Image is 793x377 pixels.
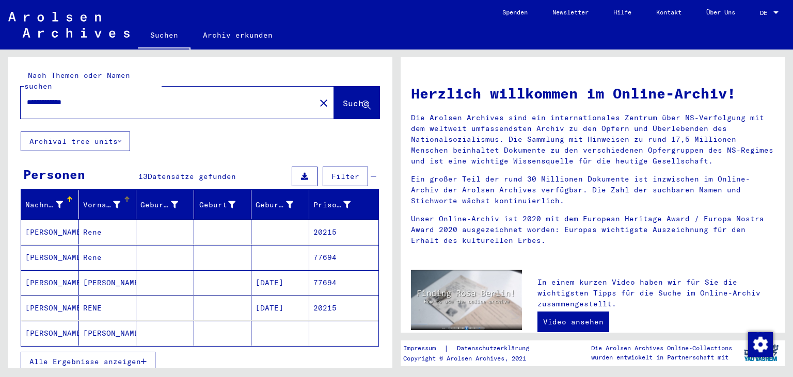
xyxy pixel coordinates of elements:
[313,200,351,210] div: Prisoner #
[21,245,79,270] mat-cell: [PERSON_NAME]
[403,343,444,354] a: Impressum
[309,270,379,295] mat-cell: 77694
[323,167,368,186] button: Filter
[21,270,79,295] mat-cell: [PERSON_NAME]
[21,190,79,219] mat-header-cell: Nachname
[136,190,194,219] mat-header-cell: Geburtsname
[8,12,130,38] img: Arolsen_neg.svg
[537,277,775,309] p: In einem kurzen Video haben wir für Sie die wichtigsten Tipps für die Suche im Online-Archiv zusa...
[411,214,775,246] p: Unser Online-Archiv ist 2020 mit dem European Heritage Award / Europa Nostra Award 2020 ausgezeic...
[21,296,79,320] mat-cell: [PERSON_NAME]
[313,196,367,213] div: Prisoner #
[79,245,137,270] mat-cell: Rene
[79,220,137,244] mat-cell: Rene
[25,196,78,213] div: Nachname
[79,321,137,346] mat-cell: [PERSON_NAME]
[309,296,379,320] mat-cell: 20215
[191,23,285,47] a: Archiv erkunden
[83,196,136,213] div: Vorname
[411,112,775,167] p: Die Arolsen Archives sind ein internationales Zentrum über NS-Verfolgung mit dem weltweit umfasse...
[403,343,542,354] div: |
[591,353,732,362] p: wurden entwickelt in Partnerschaft mit
[343,98,369,108] span: Suche
[449,343,542,354] a: Datenschutzerklärung
[251,270,309,295] mat-cell: [DATE]
[198,196,251,213] div: Geburt‏
[760,9,771,17] span: DE
[140,200,178,210] div: Geburtsname
[25,200,63,210] div: Nachname
[83,200,121,210] div: Vorname
[21,220,79,244] mat-cell: [PERSON_NAME]
[29,357,141,366] span: Alle Ergebnisse anzeigen
[256,200,293,210] div: Geburtsdatum
[148,172,236,181] span: Datensätze gefunden
[591,343,732,353] p: Die Arolsen Archives Online-Collections
[309,245,379,270] mat-cell: 77694
[140,196,194,213] div: Geburtsname
[21,321,79,346] mat-cell: [PERSON_NAME]
[411,174,775,206] p: Ein großer Teil der rund 30 Millionen Dokumente ist inzwischen im Online-Archiv der Arolsen Archi...
[23,165,85,184] div: Personen
[79,270,137,295] mat-cell: [PERSON_NAME]
[748,332,772,356] div: Zustimmung ändern
[313,92,334,113] button: Clear
[742,340,781,366] img: yv_logo.png
[198,200,236,210] div: Geburt‏
[309,190,379,219] mat-header-cell: Prisoner #
[21,352,155,371] button: Alle Ergebnisse anzeigen
[331,172,359,181] span: Filter
[411,270,522,330] img: video.jpg
[251,296,309,320] mat-cell: [DATE]
[411,83,775,104] h1: Herzlich willkommen im Online-Archiv!
[138,23,191,50] a: Suchen
[537,312,609,332] a: Video ansehen
[79,190,137,219] mat-header-cell: Vorname
[194,190,252,219] mat-header-cell: Geburt‏
[251,190,309,219] mat-header-cell: Geburtsdatum
[138,172,148,181] span: 13
[21,132,130,151] button: Archival tree units
[748,332,773,357] img: Zustimmung ändern
[403,354,542,363] p: Copyright © Arolsen Archives, 2021
[318,97,330,109] mat-icon: close
[334,87,379,119] button: Suche
[24,71,130,91] mat-label: Nach Themen oder Namen suchen
[309,220,379,244] mat-cell: 20215
[256,196,309,213] div: Geburtsdatum
[79,296,137,320] mat-cell: RENE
